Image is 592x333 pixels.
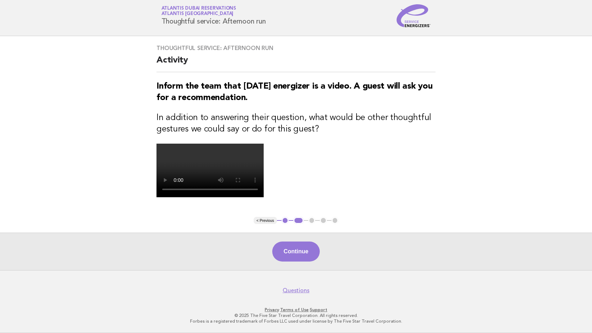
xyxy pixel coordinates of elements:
[280,307,309,312] a: Terms of Use
[161,6,266,25] h1: Thoughtful service: Afternoon run
[78,313,515,318] p: © 2025 The Five Star Travel Corporation. All rights reserved.
[293,217,304,224] button: 2
[78,307,515,313] p: · ·
[272,242,320,262] button: Continue
[254,217,277,224] button: < Previous
[161,12,234,16] span: Atlantis [GEOGRAPHIC_DATA]
[156,82,432,102] strong: Inform the team that [DATE] energizer is a video. A guest will ask you for a recommendation.
[283,287,309,294] a: Questions
[310,307,327,312] a: Support
[156,55,436,72] h2: Activity
[156,112,436,135] h3: In addition to answering their question, what would be other thoughtful gestures we could say or ...
[265,307,279,312] a: Privacy
[161,6,236,16] a: Atlantis Dubai ReservationsAtlantis [GEOGRAPHIC_DATA]
[156,45,436,52] h3: Thoughtful service: Afternoon run
[78,318,515,324] p: Forbes is a registered trademark of Forbes LLC used under license by The Five Star Travel Corpora...
[397,4,431,27] img: Service Energizers
[282,217,289,224] button: 1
